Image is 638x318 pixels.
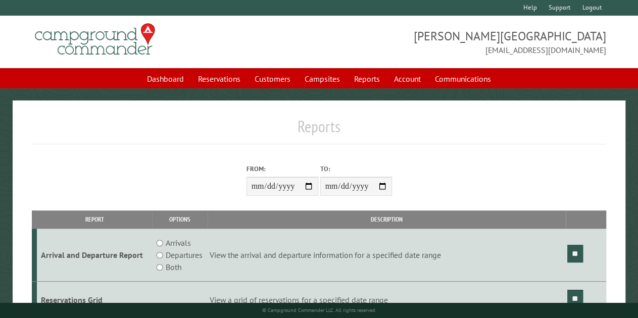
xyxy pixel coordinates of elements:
[32,117,606,144] h1: Reports
[141,69,190,88] a: Dashboard
[166,237,191,249] label: Arrivals
[208,210,566,228] th: Description
[192,69,247,88] a: Reservations
[319,28,606,56] span: [PERSON_NAME][GEOGRAPHIC_DATA] [EMAIL_ADDRESS][DOMAIN_NAME]
[166,261,181,273] label: Both
[37,210,152,228] th: Report
[388,69,427,88] a: Account
[299,69,346,88] a: Campsites
[262,307,376,313] small: © Campground Commander LLC. All rights reserved.
[166,249,203,261] label: Departures
[247,164,318,174] label: From:
[429,69,497,88] a: Communications
[37,229,152,282] td: Arrival and Departure Report
[249,69,297,88] a: Customers
[32,20,158,59] img: Campground Commander
[320,164,392,174] label: To:
[348,69,386,88] a: Reports
[152,210,208,228] th: Options
[208,229,566,282] td: View the arrival and departure information for a specified date range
